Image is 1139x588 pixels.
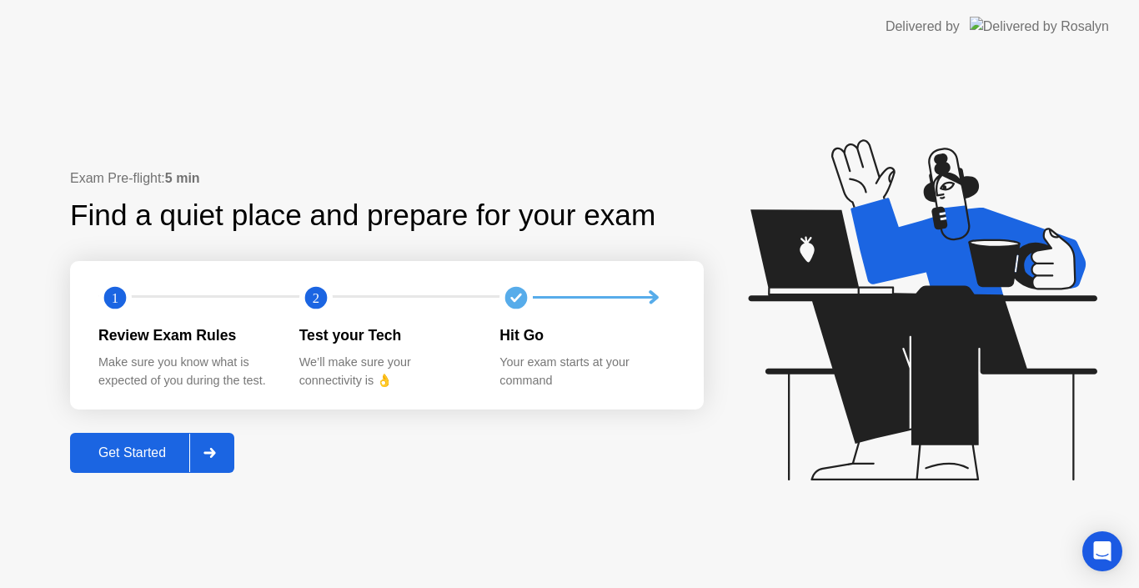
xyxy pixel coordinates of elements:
[165,171,200,185] b: 5 min
[98,324,273,346] div: Review Exam Rules
[499,324,674,346] div: Hit Go
[970,17,1109,36] img: Delivered by Rosalyn
[886,17,960,37] div: Delivered by
[299,324,474,346] div: Test your Tech
[70,193,658,238] div: Find a quiet place and prepare for your exam
[98,354,273,389] div: Make sure you know what is expected of you during the test.
[499,354,674,389] div: Your exam starts at your command
[70,168,704,188] div: Exam Pre-flight:
[75,445,189,460] div: Get Started
[112,289,118,305] text: 1
[70,433,234,473] button: Get Started
[313,289,319,305] text: 2
[1082,531,1122,571] div: Open Intercom Messenger
[299,354,474,389] div: We’ll make sure your connectivity is 👌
